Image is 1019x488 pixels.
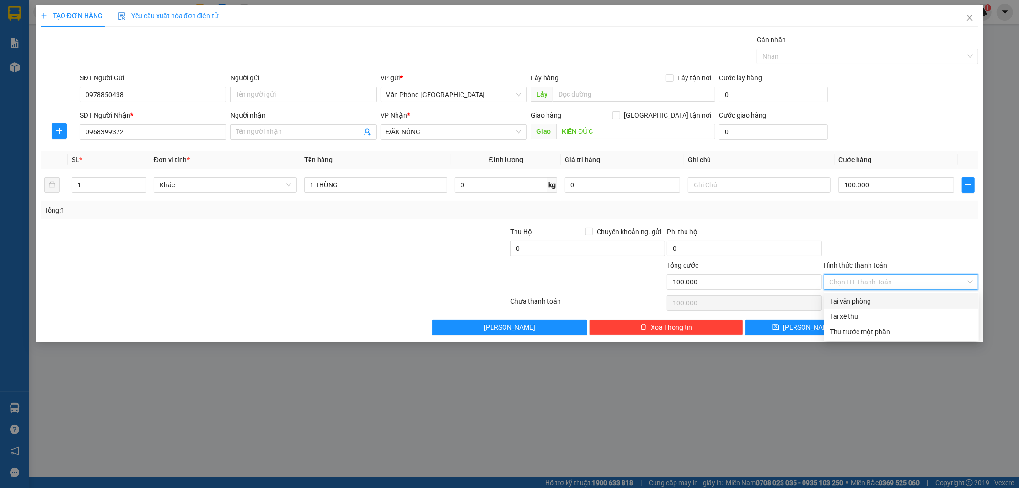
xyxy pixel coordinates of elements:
span: Yêu cầu xuất hóa đơn điện tử [118,12,219,20]
label: Hình thức thanh toán [824,261,887,269]
span: Văn Phòng Đà Nẵng [386,87,522,102]
div: Tài xế thu [830,311,973,322]
span: Giao hàng [531,111,561,119]
div: Phí thu hộ [667,227,822,241]
input: Cước giao hàng [719,124,828,140]
span: plus [962,181,974,189]
span: delete [640,324,647,331]
span: user-add [364,128,371,136]
div: Tại văn phòng [830,296,973,306]
span: Lấy [531,87,553,102]
span: [PERSON_NAME] [484,322,535,333]
span: [GEOGRAPHIC_DATA] tận nơi [620,110,715,120]
span: Chuyển khoản ng. gửi [593,227,665,237]
input: VD: Bàn, Ghế [304,177,447,193]
div: SĐT Người Nhận [80,110,226,120]
span: Giá trị hàng [565,156,600,163]
button: plus [52,123,67,139]
div: Người nhận [230,110,377,120]
span: VP Nhận [381,111,408,119]
span: close [966,14,974,22]
input: 0 [565,177,680,193]
img: icon [118,12,126,20]
span: Thu Hộ [510,228,532,236]
span: Định lượng [489,156,523,163]
div: Tổng: 1 [44,205,393,216]
span: Giao [531,124,556,139]
span: Lấy tận nơi [674,73,715,83]
button: Close [956,5,983,32]
span: SL [72,156,79,163]
div: Chưa thanh toán [510,296,666,313]
button: deleteXóa Thông tin [589,320,744,335]
span: plus [41,12,47,19]
span: Xóa Thông tin [651,322,692,333]
span: Tổng cước [667,261,698,269]
div: SĐT Người Gửi [80,73,226,83]
span: ĐĂK NÔNG [386,125,522,139]
span: [PERSON_NAME] [783,322,834,333]
button: delete [44,177,60,193]
input: Dọc đường [556,124,715,139]
div: VP gửi [381,73,527,83]
span: TẠO ĐƠN HÀNG [41,12,103,20]
span: Khác [160,178,291,192]
span: Đơn vị tính [154,156,190,163]
button: plus [962,177,975,193]
span: Tên hàng [304,156,333,163]
button: [PERSON_NAME] [432,320,587,335]
span: Cước hàng [838,156,871,163]
th: Ghi chú [684,151,835,169]
label: Gán nhãn [757,36,786,43]
input: Ghi Chú [688,177,831,193]
span: save [772,324,779,331]
label: Cước lấy hàng [719,74,762,82]
input: Cước lấy hàng [719,87,828,102]
button: save[PERSON_NAME] [745,320,861,335]
label: Cước giao hàng [719,111,766,119]
span: Lấy hàng [531,74,558,82]
div: Thu trước một phần [830,326,973,337]
div: Người gửi [230,73,377,83]
span: kg [547,177,557,193]
span: plus [52,127,66,135]
input: Dọc đường [553,87,715,102]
